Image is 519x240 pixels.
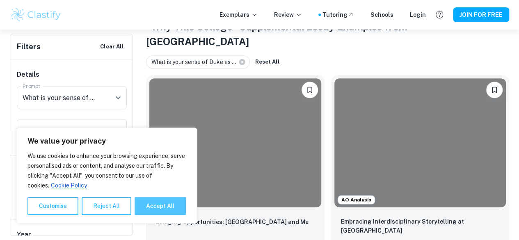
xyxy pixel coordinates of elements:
[432,8,446,22] button: Help and Feedback
[112,125,124,136] button: Open
[156,217,309,226] p: Bridging Opportunities: Duke University and Me
[27,151,186,190] p: We use cookies to enhance your browsing experience, serve personalised ads or content, and analys...
[151,57,240,66] span: What is your sense of Duke as ...
[370,10,393,19] a: Schools
[219,10,258,19] p: Exemplars
[98,41,126,53] button: Clear All
[274,10,302,19] p: Review
[17,230,127,240] h6: Year
[17,70,127,80] h6: Details
[338,196,375,203] span: AO Analysis
[453,7,509,22] button: JOIN FOR FREE
[302,82,318,98] button: Please log in to bookmark exemplars
[410,10,426,19] a: Login
[146,55,250,69] div: What is your sense of Duke as ...
[146,19,509,49] h1: "Why This College" Supplemental Essay Examples from [GEOGRAPHIC_DATA]
[135,197,186,215] button: Accept All
[82,197,131,215] button: Reject All
[23,82,41,89] label: Prompt
[253,56,282,68] button: Reset All
[112,92,124,103] button: Open
[16,128,197,224] div: We value your privacy
[50,182,87,189] a: Cookie Policy
[17,41,41,53] h6: Filters
[341,217,500,235] p: Embracing Interdisciplinary Storytelling at Duke
[10,7,62,23] img: Clastify logo
[27,197,78,215] button: Customise
[486,82,503,98] button: Please log in to bookmark exemplars
[27,136,186,146] p: We value your privacy
[322,10,354,19] a: Tutoring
